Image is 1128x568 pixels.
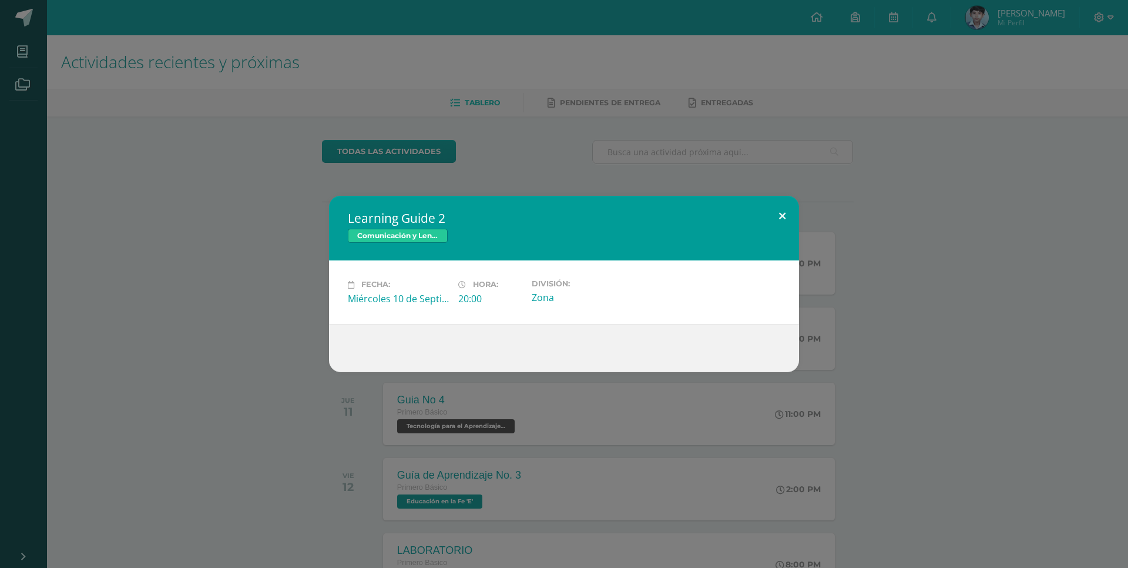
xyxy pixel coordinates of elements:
div: Zona [532,291,633,304]
div: 20:00 [458,292,522,305]
span: Fecha: [361,280,390,289]
h2: Learning Guide 2 [348,210,780,226]
span: Hora: [473,280,498,289]
button: Close (Esc) [766,196,799,236]
label: División: [532,279,633,288]
div: Miércoles 10 de Septiembre [348,292,449,305]
span: Comunicación y Lenguaje, Idioma Extranjero Inglés [348,229,448,243]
